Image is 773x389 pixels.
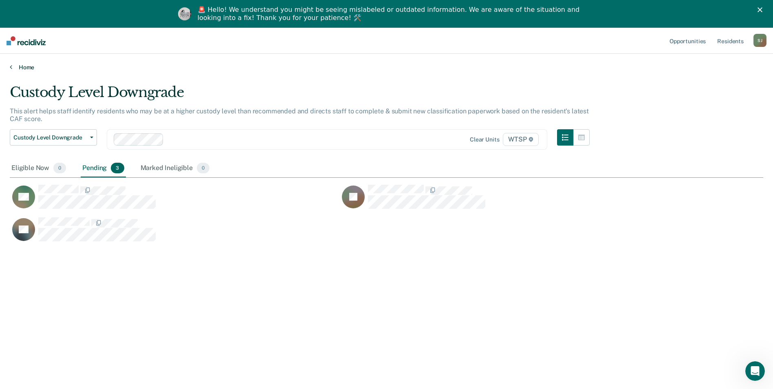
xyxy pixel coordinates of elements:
div: Custody Level Downgrade [10,84,590,107]
button: Custody Level Downgrade [10,129,97,146]
img: Profile image for Kim [178,7,191,20]
div: CaseloadOpportunityCell-00459360 [339,184,669,217]
span: 0 [197,163,209,173]
span: 3 [111,163,124,173]
a: Opportunities [668,28,707,54]
div: Pending3 [81,159,126,177]
span: Custody Level Downgrade [13,134,87,141]
div: Marked Ineligible0 [139,159,211,177]
p: This alert helps staff identify residents who may be at a higher custody level than recommended a... [10,107,589,123]
a: Residents [716,28,745,54]
div: Clear units [470,136,500,143]
div: 🚨 Hello! We understand you might be seeing mislabeled or outdated information. We are aware of th... [198,6,582,22]
a: Home [10,64,763,71]
span: WTSP [503,133,539,146]
div: Close [758,7,766,12]
div: CaseloadOpportunityCell-00469220 [10,217,339,250]
button: SJ [753,34,766,47]
div: CaseloadOpportunityCell-00639961 [10,184,339,217]
div: S J [753,34,766,47]
iframe: Intercom live chat [745,361,765,381]
img: Recidiviz [7,36,46,45]
span: 0 [53,163,66,173]
div: Eligible Now0 [10,159,68,177]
